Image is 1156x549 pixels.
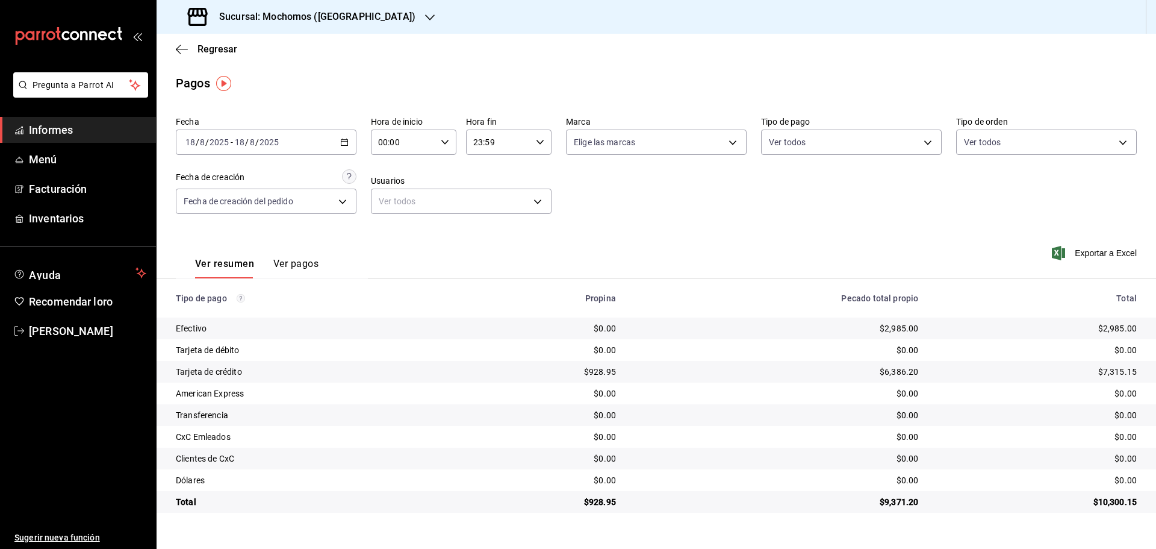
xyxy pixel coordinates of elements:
button: Exportar a Excel [1054,246,1137,260]
font: Tipo de pago [761,117,810,127]
font: $928.95 [584,367,616,377]
font: Menú [29,153,57,166]
font: Sugerir nueva función [14,533,100,542]
font: Efectivo [176,324,207,333]
font: [PERSON_NAME] [29,325,113,337]
font: / [245,137,249,147]
div: pestañas de navegación [195,257,319,278]
font: Ver todos [769,137,806,147]
font: $2,985.00 [1098,324,1137,333]
font: Fecha de creación del pedido [184,196,293,206]
font: Recomendar loro [29,295,113,308]
font: Transferencia [176,410,228,420]
font: $0.00 [1114,389,1137,398]
input: ---- [209,137,229,147]
font: Total [1116,293,1137,303]
font: $0.00 [594,324,616,333]
input: -- [249,137,255,147]
font: $9,371.20 [880,497,918,507]
font: $0.00 [897,454,919,463]
font: Ayuda [29,269,61,281]
font: American Express [176,389,244,398]
font: Ver pagos [273,258,319,269]
font: $0.00 [897,432,919,442]
font: $0.00 [594,389,616,398]
font: Facturación [29,183,87,195]
font: $0.00 [897,410,919,420]
font: $0.00 [1114,475,1137,485]
font: / [255,137,259,147]
font: Exportar a Excel [1075,248,1137,258]
font: Hora de inicio [371,117,423,127]
button: abrir_cajón_menú [132,31,142,41]
font: Inventarios [29,212,84,225]
font: / [196,137,199,147]
font: Hora fin [466,117,497,127]
font: $0.00 [897,475,919,485]
font: $0.00 [594,410,616,420]
font: $6,386.20 [880,367,918,377]
font: $0.00 [1114,410,1137,420]
font: / [205,137,209,147]
input: -- [234,137,245,147]
font: - [231,137,233,147]
font: Pregunta a Parrot AI [33,80,114,90]
a: Pregunta a Parrot AI [8,87,148,100]
font: Dólares [176,475,205,485]
font: Tipo de pago [176,293,227,303]
font: $7,315.15 [1098,367,1137,377]
font: Fecha de creación [176,172,244,182]
font: Fecha [176,117,199,127]
button: Pregunta a Parrot AI [13,72,148,98]
font: Informes [29,124,73,136]
font: $0.00 [1114,454,1137,463]
font: $0.00 [897,389,919,398]
font: Tarjeta de débito [176,345,240,355]
font: Ver todos [379,196,415,206]
font: $928.95 [584,497,616,507]
svg: Los pagos realizados con Pay y otras terminales son montos brutos. [237,294,245,303]
font: Ver todos [964,137,1001,147]
font: $0.00 [594,432,616,442]
font: $2,985.00 [880,324,918,333]
font: Regresar [197,43,237,55]
font: CxC Emleados [176,432,231,442]
font: Usuarios [371,176,405,186]
font: $10,300.15 [1093,497,1137,507]
img: Marcador de información sobre herramientas [216,76,231,91]
font: $0.00 [897,345,919,355]
font: Sucursal: Mochomos ([GEOGRAPHIC_DATA]) [219,11,415,22]
font: Pagos [176,76,210,90]
font: $0.00 [594,345,616,355]
font: $0.00 [1114,432,1137,442]
font: Marca [566,117,591,127]
font: Tipo de orden [956,117,1008,127]
font: Total [176,497,196,507]
input: -- [185,137,196,147]
font: $0.00 [594,475,616,485]
font: Ver resumen [195,258,254,269]
button: Regresar [176,43,237,55]
font: Clientes de CxC [176,454,234,463]
font: $0.00 [594,454,616,463]
input: -- [199,137,205,147]
font: Pecado total propio [841,293,918,303]
input: ---- [259,137,279,147]
font: Propina [585,293,616,303]
font: Elige las marcas [574,137,635,147]
font: $0.00 [1114,345,1137,355]
font: Tarjeta de crédito [176,367,242,377]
